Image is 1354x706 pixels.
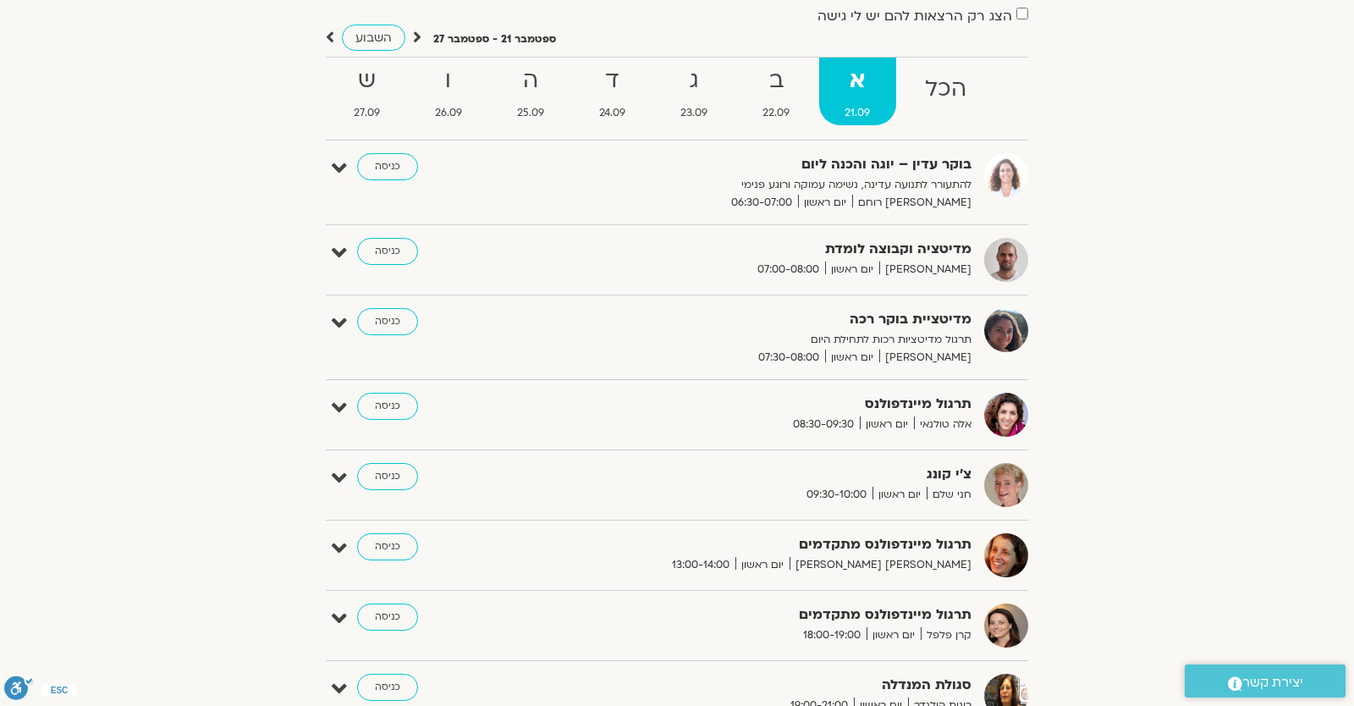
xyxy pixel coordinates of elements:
[573,62,651,100] strong: ד
[872,486,927,504] span: יום ראשון
[655,104,734,122] span: 23.09
[817,8,1012,24] label: הצג רק הרצאות להם יש לי גישה
[357,393,418,420] a: כניסה
[737,62,816,100] strong: ב
[573,104,651,122] span: 24.09
[327,62,405,100] strong: ש
[557,604,971,626] strong: תרגול מיינדפולנס מתקדמים
[557,176,971,194] p: להתעורר לתנועה עדינה, נשימה עמוקה ורוגע פנימי
[573,58,651,125] a: ד24.09
[557,533,971,556] strong: תרגול מיינדפולנס מתקדמים
[357,533,418,560] a: כניסה
[557,238,971,261] strong: מדיטציה וקבוצה לומדת
[879,349,971,367] span: [PERSON_NAME]
[409,104,487,122] span: 26.09
[852,194,971,212] span: [PERSON_NAME] רוחם
[327,104,405,122] span: 27.09
[357,604,418,631] a: כניסה
[557,674,971,697] strong: סגולת המנדלה
[825,349,879,367] span: יום ראשון
[751,261,825,279] span: 07:00-08:00
[790,556,971,574] span: [PERSON_NAME] [PERSON_NAME]
[557,463,971,486] strong: צ'י קונג
[860,416,914,433] span: יום ראשון
[752,349,825,367] span: 07:30-08:00
[797,626,867,644] span: 18:00-19:00
[357,153,418,180] a: כניסה
[557,308,971,331] strong: מדיטציית בוקר רכה
[801,486,872,504] span: 09:30-10:00
[867,626,921,644] span: יום ראשון
[557,153,971,176] strong: בוקר עדין – יוגה והכנה ליום
[433,30,556,48] p: ספטמבר 21 - ספטמבר 27
[927,486,971,504] span: חני שלם
[787,416,860,433] span: 08:30-09:30
[825,261,879,279] span: יום ראשון
[1242,671,1303,694] span: יצירת קשר
[491,104,570,122] span: 25.09
[491,58,570,125] a: ה25.09
[737,58,816,125] a: ב22.09
[921,626,971,644] span: קרן פלפל
[737,104,816,122] span: 22.09
[491,62,570,100] strong: ה
[327,58,405,125] a: ש27.09
[725,194,798,212] span: 06:30-07:00
[357,238,418,265] a: כניסה
[557,331,971,349] p: תרגול מדיטציות רכות לתחילת היום
[798,194,852,212] span: יום ראשון
[409,62,487,100] strong: ו
[735,556,790,574] span: יום ראשון
[357,308,418,335] a: כניסה
[819,104,896,122] span: 21.09
[409,58,487,125] a: ו26.09
[1185,665,1346,698] a: יצירת קשר
[357,674,418,701] a: כניסה
[879,261,971,279] span: [PERSON_NAME]
[355,30,392,46] span: השבוע
[342,25,405,51] a: השבוע
[819,58,896,125] a: א21.09
[900,58,993,125] a: הכל
[900,70,993,108] strong: הכל
[655,62,734,100] strong: ג
[357,463,418,490] a: כניסה
[819,62,896,100] strong: א
[557,393,971,416] strong: תרגול מיינדפולנס
[914,416,971,433] span: אלה טולנאי
[655,58,734,125] a: ג23.09
[666,556,735,574] span: 13:00-14:00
